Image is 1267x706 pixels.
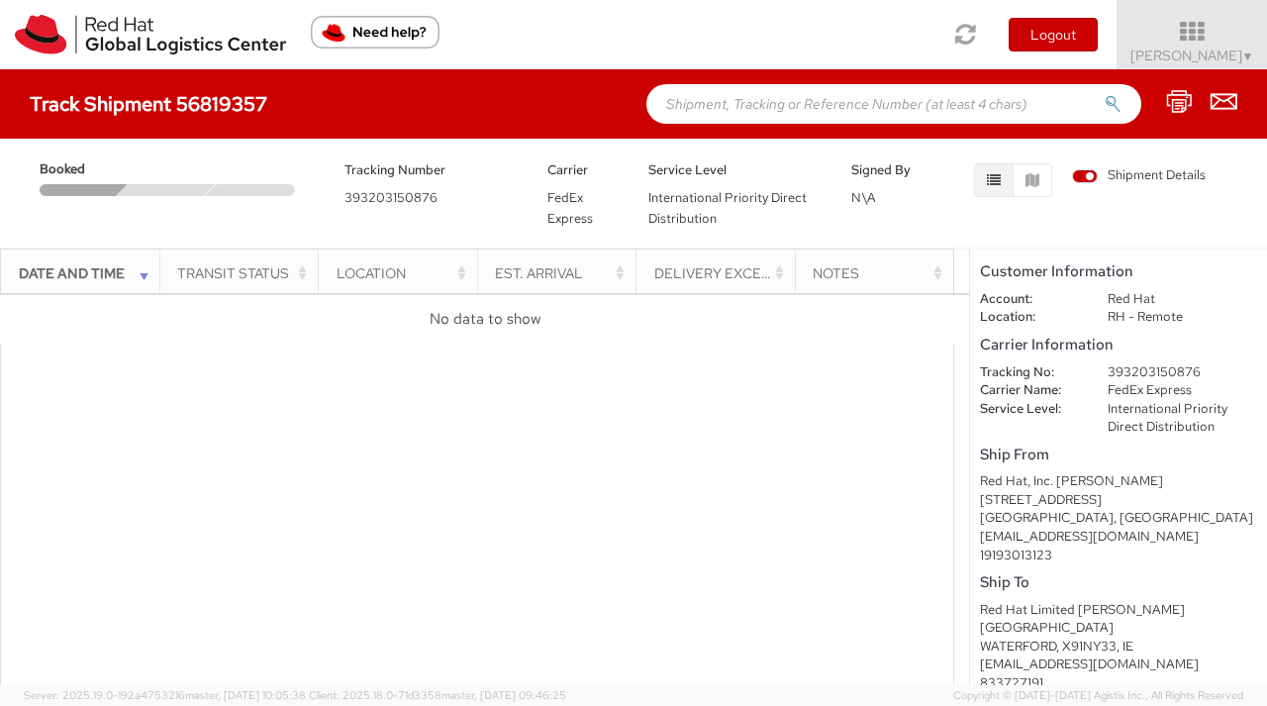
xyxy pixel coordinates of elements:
div: 833727191 [980,674,1257,693]
div: 19193013123 [980,547,1257,565]
input: Shipment, Tracking or Reference Number (at least 4 chars) [646,84,1141,124]
span: Shipment Details [1072,166,1206,185]
div: [EMAIL_ADDRESS][DOMAIN_NAME] [980,656,1257,674]
div: Red Hat, Inc. [PERSON_NAME] [980,472,1257,491]
h4: Track Shipment 56819357 [30,93,267,115]
span: Server: 2025.19.0-192a4753216 [24,688,306,702]
dt: Service Level: [965,400,1093,419]
span: N\A [851,189,876,206]
span: Copyright © [DATE]-[DATE] Agistix Inc., All Rights Reserved [953,688,1243,704]
dt: Carrier Name: [965,381,1093,400]
div: Red Hat Limited [PERSON_NAME] [980,601,1257,620]
button: Logout [1009,18,1098,51]
div: Delivery Exception [654,263,789,283]
div: WATERFORD, X91NY33, IE [980,638,1257,656]
dt: Tracking No: [965,363,1093,382]
div: [GEOGRAPHIC_DATA] [980,619,1257,638]
h5: Carrier [547,163,620,177]
h5: Carrier Information [980,337,1257,353]
span: 393203150876 [344,189,438,206]
label: Shipment Details [1072,166,1206,188]
span: FedEx Express [547,189,593,227]
h5: Tracking Number [344,163,518,177]
dt: Account: [965,290,1093,309]
span: master, [DATE] 09:46:25 [441,688,566,702]
span: [PERSON_NAME] [1130,47,1254,64]
div: Transit Status [177,263,312,283]
img: rh-logistics-00dfa346123c4ec078e1.svg [15,15,286,54]
div: Location [337,263,471,283]
h5: Signed By [851,163,924,177]
h5: Customer Information [980,263,1257,280]
div: [EMAIL_ADDRESS][DOMAIN_NAME] [980,528,1257,547]
span: International Priority Direct Distribution [648,189,807,227]
button: Need help? [311,16,439,49]
span: Client: 2025.18.0-71d3358 [309,688,566,702]
div: Notes [813,263,947,283]
h5: Ship To [980,574,1257,591]
span: Booked [40,160,125,179]
span: master, [DATE] 10:05:38 [185,688,306,702]
div: [GEOGRAPHIC_DATA], [GEOGRAPHIC_DATA] [980,509,1257,528]
dt: Location: [965,308,1093,327]
div: [STREET_ADDRESS] [980,491,1257,510]
h5: Service Level [648,163,822,177]
div: Est. Arrival [495,263,630,283]
h5: Ship From [980,447,1257,463]
div: Date and Time [19,263,153,283]
span: ▼ [1242,49,1254,64]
